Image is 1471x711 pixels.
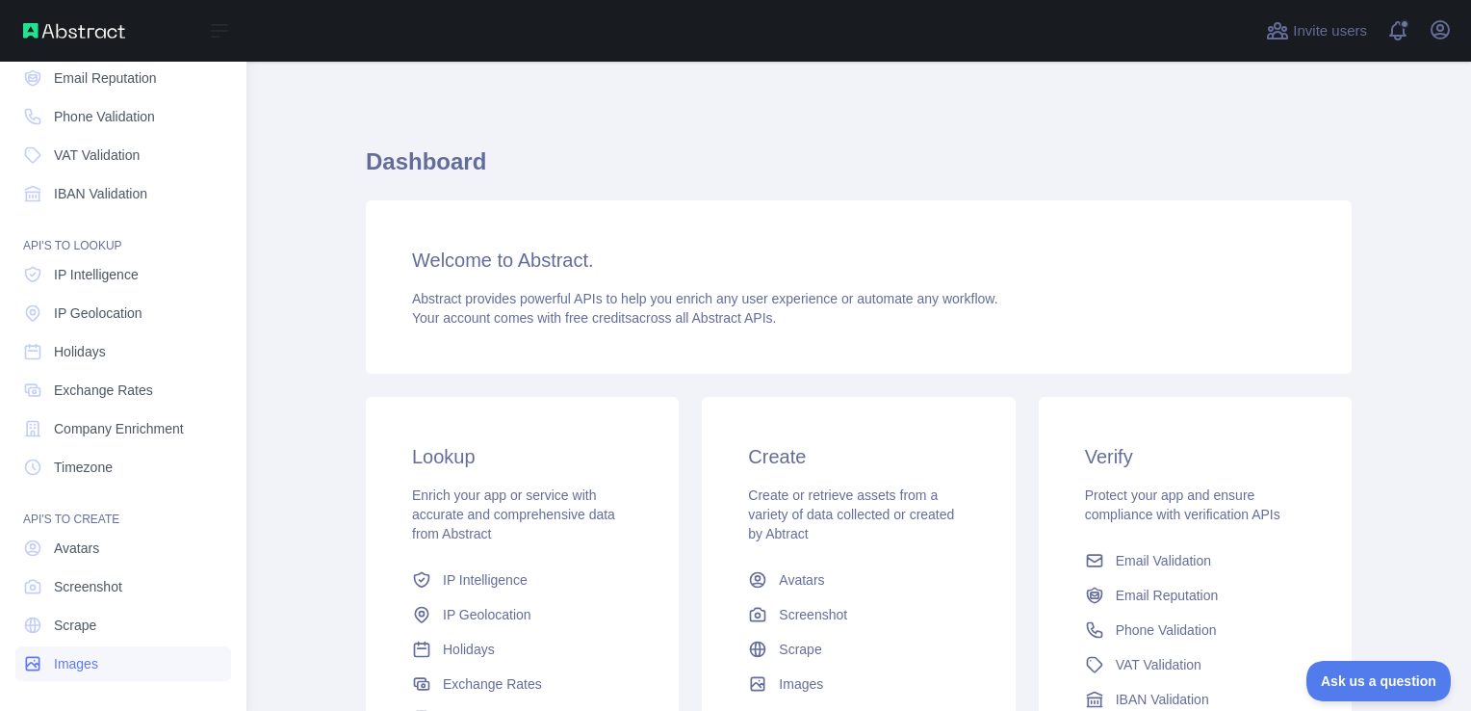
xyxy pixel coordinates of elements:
a: Holidays [15,334,231,369]
span: Protect your app and ensure compliance with verification APIs [1085,487,1280,522]
a: Exchange Rates [15,373,231,408]
a: Avatars [15,531,231,566]
span: IP Intelligence [443,570,528,590]
span: Phone Validation [54,107,155,126]
a: Avatars [740,563,976,597]
span: Exchange Rates [443,674,542,694]
iframe: Toggle Customer Support [1306,661,1452,701]
a: IP Intelligence [15,257,231,292]
a: Phone Validation [1077,613,1313,647]
a: Timezone [15,450,231,485]
a: Screenshot [740,597,976,632]
a: VAT Validation [1077,647,1313,682]
span: Phone Validation [1116,620,1217,640]
span: Exchange Rates [54,381,153,400]
span: Images [54,654,98,673]
span: Invite users [1293,20,1367,42]
span: Avatars [54,539,99,558]
img: Abstract API [23,23,125,39]
div: API'S TO CREATE [15,488,231,527]
span: Timezone [54,458,113,477]
a: Email Reputation [15,61,231,95]
span: Email Reputation [54,68,157,88]
span: Your account comes with across all Abstract APIs. [412,310,776,326]
span: IP Geolocation [443,605,531,624]
span: IBAN Validation [54,184,147,203]
a: Holidays [404,632,640,667]
span: Email Reputation [1116,586,1219,605]
span: Create or retrieve assets from a variety of data collected or created by Abtract [748,487,954,541]
span: Holidays [443,640,495,659]
a: Images [740,667,976,701]
a: Email Validation [1077,543,1313,578]
h1: Dashboard [366,146,1352,193]
span: Screenshot [779,605,847,624]
a: Company Enrichment [15,411,231,446]
h3: Lookup [412,443,632,470]
span: Company Enrichment [54,419,184,438]
button: Invite users [1262,15,1371,46]
a: Email Reputation [1077,578,1313,613]
span: Scrape [779,640,821,659]
a: Scrape [740,632,976,667]
span: IP Intelligence [54,265,139,284]
a: Screenshot [15,569,231,604]
a: Images [15,646,231,681]
span: Images [779,674,823,694]
h3: Create [748,443,968,470]
span: Screenshot [54,577,122,596]
span: Holidays [54,342,106,361]
a: IP Geolocation [404,597,640,632]
span: Enrich your app or service with accurate and comprehensive data from Abstract [412,487,615,541]
a: Exchange Rates [404,667,640,701]
span: VAT Validation [1116,655,1201,674]
span: Abstract provides powerful APIs to help you enrich any user experience or automate any workflow. [412,291,998,306]
a: Scrape [15,608,231,643]
div: API'S TO LOOKUP [15,215,231,253]
span: Email Validation [1116,551,1211,570]
span: IP Geolocation [54,303,142,323]
span: VAT Validation [54,145,140,165]
span: Scrape [54,616,96,635]
span: free credits [565,310,632,326]
span: IBAN Validation [1116,690,1209,709]
a: Phone Validation [15,99,231,134]
a: IP Intelligence [404,563,640,597]
h3: Verify [1085,443,1305,470]
a: VAT Validation [15,138,231,172]
a: IP Geolocation [15,296,231,330]
a: IBAN Validation [15,176,231,211]
h3: Welcome to Abstract. [412,247,1305,274]
span: Avatars [779,570,824,590]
